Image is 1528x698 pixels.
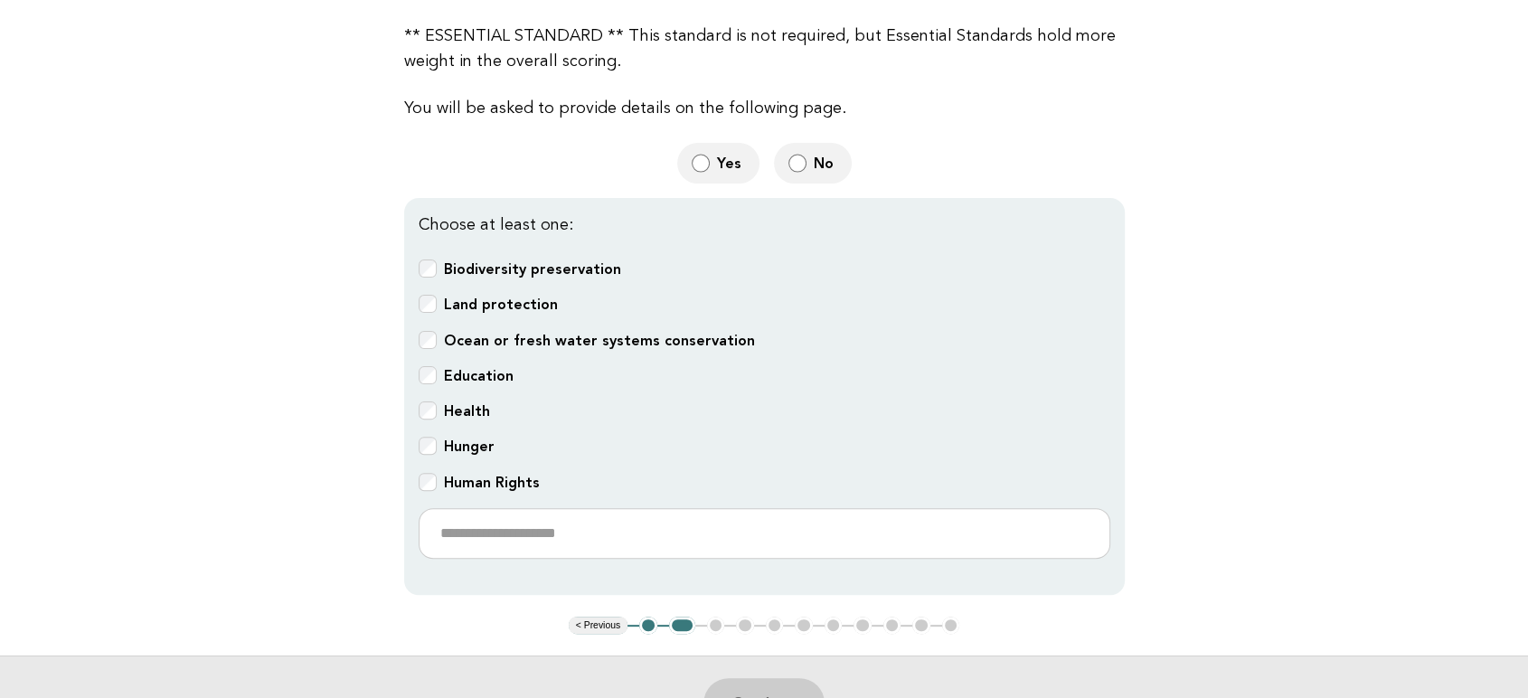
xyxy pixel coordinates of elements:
[814,154,837,173] span: No
[404,24,1125,74] p: ** ESSENTIAL STANDARD ** This standard is not required, but Essential Standards hold more weight ...
[444,296,558,313] b: Land protection
[788,154,806,173] input: No
[669,617,695,635] button: 2
[444,332,755,349] b: Ocean or fresh water systems conservation
[444,367,514,384] b: Education
[444,438,495,455] b: Hunger
[639,617,657,635] button: 1
[717,154,745,173] span: Yes
[419,212,1110,238] p: Choose at least one:
[444,474,540,491] b: Human Rights
[569,617,627,635] button: < Previous
[444,402,490,420] b: Health
[404,96,1125,121] p: You will be asked to provide details on the following page.
[444,260,621,278] b: Biodiversity preservation
[692,154,710,173] input: Yes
